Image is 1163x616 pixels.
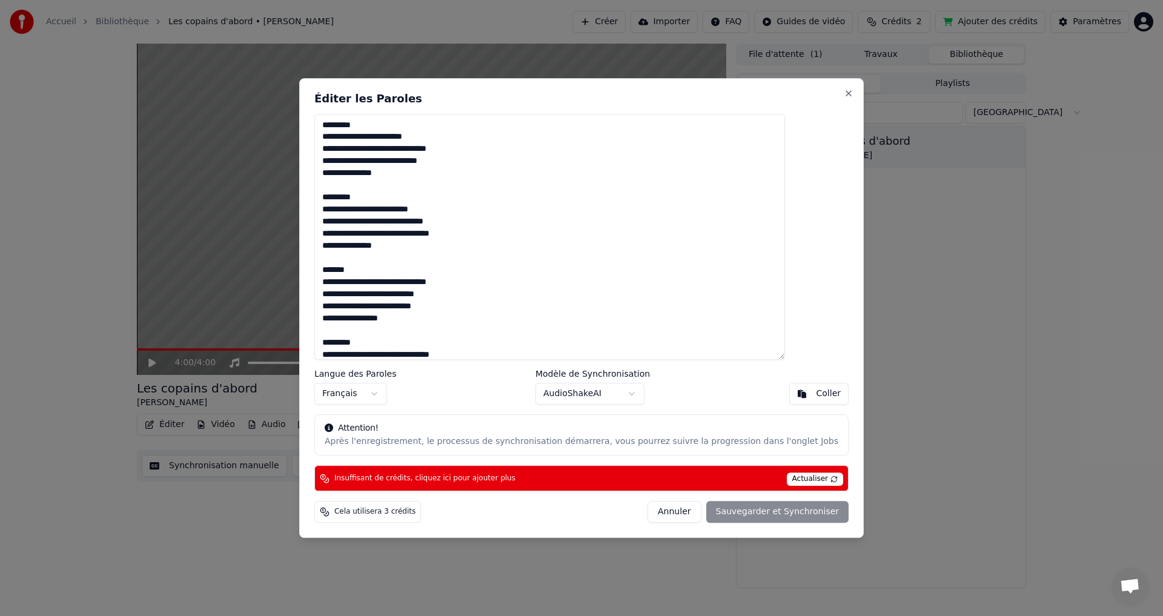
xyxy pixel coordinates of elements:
div: Attention! [325,422,838,434]
h2: Éditer les Paroles [314,93,849,104]
span: Actualiser [787,472,844,486]
label: Modèle de Synchronisation [535,369,650,378]
label: Langue des Paroles [314,369,397,378]
span: Cela utilisera 3 crédits [334,507,416,517]
button: Annuler [648,501,701,523]
span: Insuffisant de crédits, cliquez ici pour ajouter plus [334,474,515,483]
div: Coller [817,388,841,400]
div: Après l'enregistrement, le processus de synchronisation démarrera, vous pourrez suivre la progres... [325,436,838,448]
button: Coller [789,383,849,405]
